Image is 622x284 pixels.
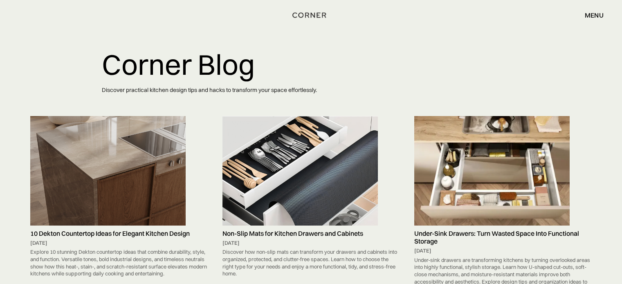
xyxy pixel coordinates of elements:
[290,10,332,20] a: home
[30,246,208,279] div: Explore 10 stunning Dekton countertop ideas that combine durability, style, and function. Versati...
[414,230,592,245] h5: Under-Sink Drawers: Turn Wasted Space Into Functional Storage
[222,239,400,247] div: [DATE]
[577,8,604,22] div: menu
[585,12,604,18] div: menu
[218,116,404,279] a: Non-Slip Mats for Kitchen Drawers and Cabinets[DATE]Discover how non-slip mats can transform your...
[414,247,592,255] div: [DATE]
[26,116,212,279] a: 10 Dekton Countertop Ideas for Elegant Kitchen Design[DATE]Explore 10 stunning Dekton countertop ...
[222,230,400,237] h5: Non-Slip Mats for Kitchen Drawers and Cabinets
[102,80,521,100] p: Discover practical kitchen design tips and hacks to transform your space effortlessly.
[102,49,521,80] h1: Corner Blog
[222,246,400,279] div: Discover how non-slip mats can transform your drawers and cabinets into organized, protected, and...
[30,230,208,237] h5: 10 Dekton Countertop Ideas for Elegant Kitchen Design
[30,239,208,247] div: [DATE]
